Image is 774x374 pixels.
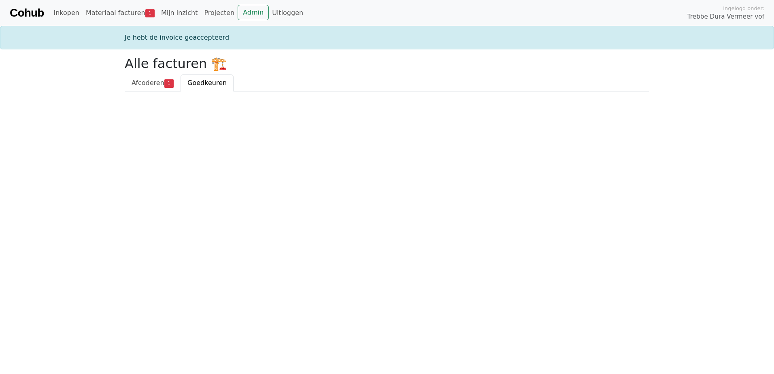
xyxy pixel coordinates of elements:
[50,5,82,21] a: Inkopen
[187,79,227,87] span: Goedkeuren
[83,5,158,21] a: Materiaal facturen1
[120,33,654,42] div: Je hebt de invoice geaccepteerd
[10,3,44,23] a: Cohub
[269,5,306,21] a: Uitloggen
[687,12,764,21] span: Trebbe Dura Vermeer vof
[201,5,238,21] a: Projecten
[125,74,181,91] a: Afcoderen1
[132,79,164,87] span: Afcoderen
[145,9,155,17] span: 1
[158,5,201,21] a: Mijn inzicht
[723,4,764,12] span: Ingelogd onder:
[181,74,234,91] a: Goedkeuren
[125,56,649,71] h2: Alle facturen 🏗️
[238,5,269,20] a: Admin
[164,79,174,87] span: 1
